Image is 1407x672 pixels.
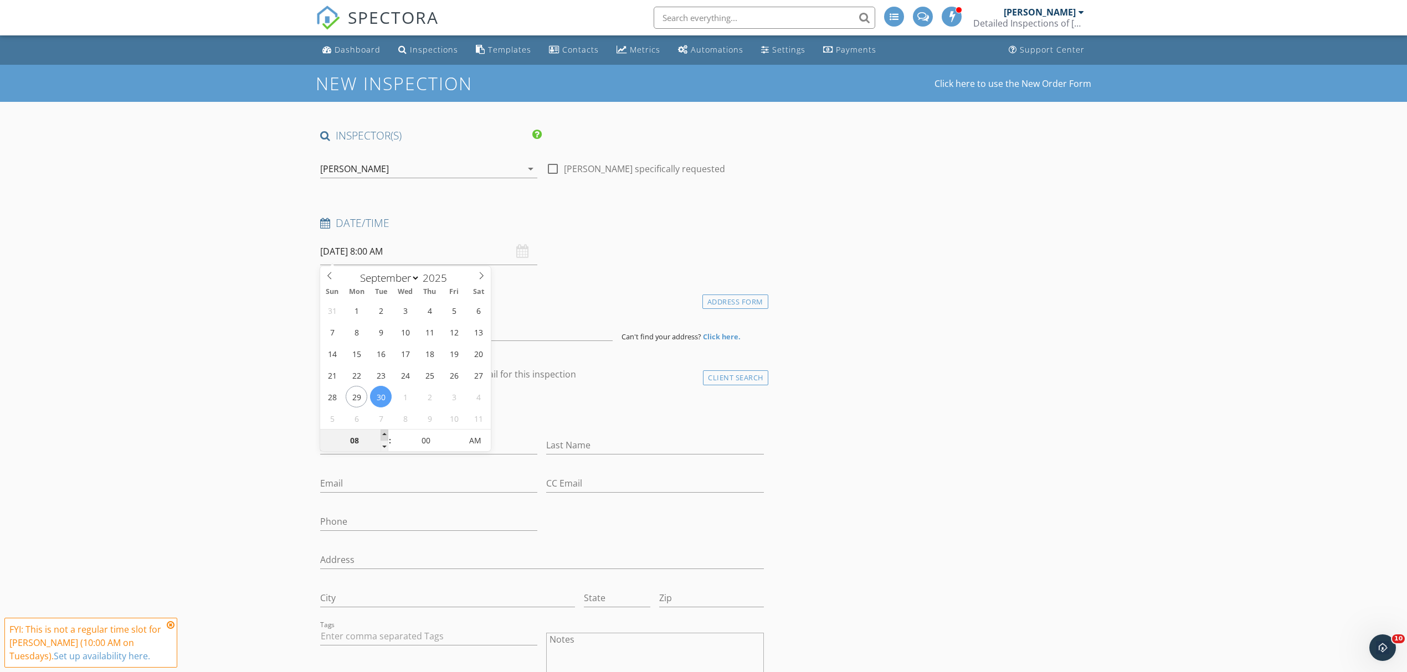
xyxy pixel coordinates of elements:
span: September 4, 2025 [419,299,440,321]
span: Sat [466,288,491,296]
span: September 10, 2025 [394,321,416,343]
h4: Date/Time [320,216,764,230]
input: Search everything... [654,7,875,29]
span: October 7, 2025 [370,407,392,429]
input: Select date [320,238,537,265]
div: Metrics [630,44,660,55]
label: [PERSON_NAME] specifically requested [564,163,725,174]
span: September 11, 2025 [419,321,440,343]
h4: INSPECTOR(S) [320,128,542,143]
a: Contacts [545,40,603,60]
span: Fri [442,288,466,296]
div: Templates [488,44,531,55]
span: October 8, 2025 [394,407,416,429]
a: Settings [757,40,810,60]
span: October 2, 2025 [419,386,440,407]
span: September 23, 2025 [370,364,392,386]
span: September 25, 2025 [419,364,440,386]
span: October 9, 2025 [419,407,440,429]
span: October 4, 2025 [468,386,489,407]
span: September 26, 2025 [443,364,465,386]
a: Dashboard [318,40,385,60]
span: September 3, 2025 [394,299,416,321]
span: October 10, 2025 [443,407,465,429]
span: October 1, 2025 [394,386,416,407]
a: Payments [819,40,881,60]
div: Automations [691,44,743,55]
div: Settings [772,44,805,55]
span: September 29, 2025 [346,386,367,407]
span: September 22, 2025 [346,364,367,386]
span: September 1, 2025 [346,299,367,321]
a: Support Center [1004,40,1089,60]
span: September 19, 2025 [443,343,465,364]
span: September 6, 2025 [468,299,489,321]
span: Wed [393,288,418,296]
span: October 3, 2025 [443,386,465,407]
span: : [388,430,392,452]
div: Support Center [1020,44,1085,55]
h1: New Inspection [316,74,561,93]
span: September 9, 2025 [370,321,392,343]
div: FYI: This is not a regular time slot for [PERSON_NAME] (10:00 AM on Tuesdays). [9,623,163,663]
a: Templates [471,40,536,60]
label: Enable Client CC email for this inspection [405,369,576,380]
div: Payments [836,44,876,55]
span: Sun [320,288,345,296]
span: September 15, 2025 [346,343,367,364]
span: Tue [369,288,393,296]
input: Year [420,271,456,285]
span: September 17, 2025 [394,343,416,364]
div: Client Search [703,370,768,385]
a: Inspections [394,40,463,60]
div: Contacts [562,44,599,55]
span: September 2, 2025 [370,299,392,321]
span: September 27, 2025 [468,364,489,386]
span: September 21, 2025 [321,364,343,386]
span: Click to toggle [460,430,490,452]
span: September 24, 2025 [394,364,416,386]
iframe: Intercom live chat [1369,634,1396,661]
span: September 16, 2025 [370,343,392,364]
span: September 14, 2025 [321,343,343,364]
span: Mon [345,288,369,296]
img: The Best Home Inspection Software - Spectora [316,6,340,30]
span: September 20, 2025 [468,343,489,364]
span: 10 [1392,634,1405,643]
span: October 6, 2025 [346,407,367,429]
span: September 7, 2025 [321,321,343,343]
span: October 5, 2025 [321,407,343,429]
a: Click here to use the New Order Form [934,79,1091,88]
span: September 28, 2025 [321,386,343,407]
a: Metrics [612,40,665,60]
div: Detailed Inspections of North Texas TREC# 20255 [973,18,1084,29]
span: September 13, 2025 [468,321,489,343]
span: September 8, 2025 [346,321,367,343]
span: September 5, 2025 [443,299,465,321]
span: SPECTORA [348,6,439,29]
span: Can't find your address? [622,332,701,342]
div: Dashboard [335,44,381,55]
a: SPECTORA [316,15,439,38]
div: [PERSON_NAME] [1004,7,1076,18]
span: September 12, 2025 [443,321,465,343]
span: September 18, 2025 [419,343,440,364]
div: Address Form [702,294,768,309]
div: [PERSON_NAME] [320,164,389,174]
span: October 11, 2025 [468,407,489,429]
div: Inspections [410,44,458,55]
strong: Click here. [703,332,741,342]
h4: Location [320,292,764,306]
i: arrow_drop_down [524,162,537,175]
span: September 30, 2025 [370,386,392,407]
a: Automations (Advanced) [674,40,748,60]
a: Set up availability here. [54,650,150,662]
span: Thu [418,288,442,296]
span: August 31, 2025 [321,299,343,321]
